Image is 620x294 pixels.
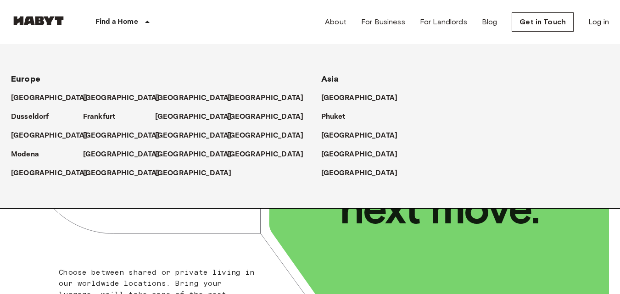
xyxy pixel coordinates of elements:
[155,149,232,160] p: [GEOGRAPHIC_DATA]
[155,93,241,104] a: [GEOGRAPHIC_DATA]
[83,149,160,160] p: [GEOGRAPHIC_DATA]
[512,12,574,32] a: Get in Touch
[11,93,88,104] p: [GEOGRAPHIC_DATA]
[155,130,232,141] p: [GEOGRAPHIC_DATA]
[11,168,88,179] p: [GEOGRAPHIC_DATA]
[321,168,407,179] a: [GEOGRAPHIC_DATA]
[588,17,609,28] a: Log in
[11,130,88,141] p: [GEOGRAPHIC_DATA]
[83,130,160,141] p: [GEOGRAPHIC_DATA]
[11,74,40,84] span: Europe
[83,168,169,179] a: [GEOGRAPHIC_DATA]
[227,111,304,122] p: [GEOGRAPHIC_DATA]
[325,17,346,28] a: About
[155,130,241,141] a: [GEOGRAPHIC_DATA]
[321,111,355,122] a: Phuket
[227,130,304,141] p: [GEOGRAPHIC_DATA]
[420,17,467,28] a: For Landlords
[227,93,304,104] p: [GEOGRAPHIC_DATA]
[227,130,313,141] a: [GEOGRAPHIC_DATA]
[482,17,497,28] a: Blog
[11,16,66,25] img: Habyt
[11,149,39,160] p: Modena
[83,93,160,104] p: [GEOGRAPHIC_DATA]
[321,149,398,160] p: [GEOGRAPHIC_DATA]
[361,17,405,28] a: For Business
[321,93,407,104] a: [GEOGRAPHIC_DATA]
[155,93,232,104] p: [GEOGRAPHIC_DATA]
[321,130,398,141] p: [GEOGRAPHIC_DATA]
[83,168,160,179] p: [GEOGRAPHIC_DATA]
[83,149,169,160] a: [GEOGRAPHIC_DATA]
[321,93,398,104] p: [GEOGRAPHIC_DATA]
[155,149,241,160] a: [GEOGRAPHIC_DATA]
[11,149,48,160] a: Modena
[83,130,169,141] a: [GEOGRAPHIC_DATA]
[11,111,58,122] a: Dusseldorf
[83,111,124,122] a: Frankfurt
[321,130,407,141] a: [GEOGRAPHIC_DATA]
[321,168,398,179] p: [GEOGRAPHIC_DATA]
[11,93,97,104] a: [GEOGRAPHIC_DATA]
[11,111,49,122] p: Dusseldorf
[227,111,313,122] a: [GEOGRAPHIC_DATA]
[227,149,304,160] p: [GEOGRAPHIC_DATA]
[227,93,313,104] a: [GEOGRAPHIC_DATA]
[155,168,232,179] p: [GEOGRAPHIC_DATA]
[321,74,339,84] span: Asia
[155,111,232,122] p: [GEOGRAPHIC_DATA]
[155,111,241,122] a: [GEOGRAPHIC_DATA]
[321,149,407,160] a: [GEOGRAPHIC_DATA]
[321,111,346,122] p: Phuket
[83,93,169,104] a: [GEOGRAPHIC_DATA]
[83,111,115,122] p: Frankfurt
[95,17,138,28] p: Find a Home
[155,168,241,179] a: [GEOGRAPHIC_DATA]
[11,168,97,179] a: [GEOGRAPHIC_DATA]
[11,130,97,141] a: [GEOGRAPHIC_DATA]
[227,149,313,160] a: [GEOGRAPHIC_DATA]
